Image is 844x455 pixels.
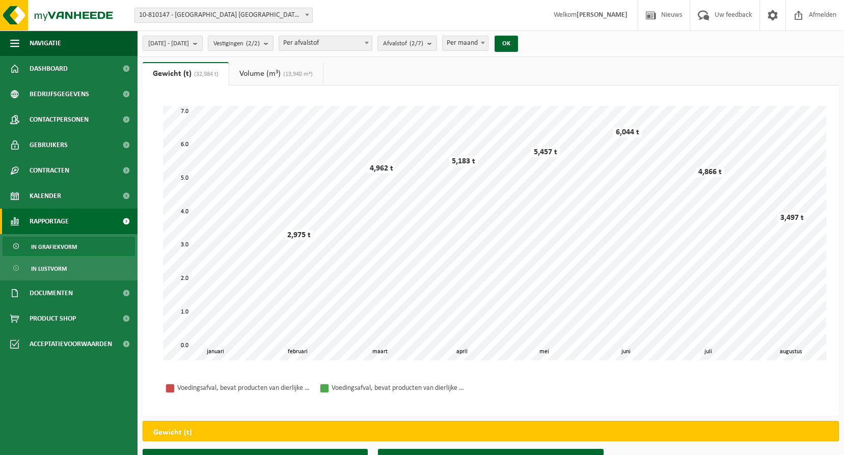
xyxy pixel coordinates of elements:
div: 6,044 t [613,127,642,137]
span: 10-810147 - VAN DER VALK HOTEL ANTWERPEN NV - BORGERHOUT [134,8,313,23]
count: (2/7) [410,40,423,47]
div: Voedingsafval, bevat producten van dierlijke oorsprong, onverpakt, categorie 3 [332,382,464,394]
span: Dashboard [30,56,68,81]
span: Documenten [30,280,73,306]
button: OK [495,36,518,52]
span: Acceptatievoorwaarden [30,331,112,357]
button: Vestigingen(2/2) [208,36,274,51]
span: In lijstvorm [31,259,67,278]
count: (2/2) [246,40,260,47]
div: 3,497 t [778,213,806,223]
span: Gebruikers [30,132,68,158]
div: 4,866 t [696,167,724,177]
span: Contracten [30,158,69,183]
span: Product Shop [30,306,76,331]
span: Vestigingen [213,36,260,51]
span: Per afvalstof [279,36,372,51]
span: Rapportage [30,209,69,234]
span: Kalender [30,183,61,209]
div: 4,962 t [367,163,396,174]
span: (13,940 m³) [281,71,313,77]
div: 5,183 t [449,156,478,166]
span: Navigatie [30,31,61,56]
span: [DATE] - [DATE] [148,36,189,51]
button: [DATE] - [DATE] [143,36,203,51]
span: Afvalstof [383,36,423,51]
a: Gewicht (t) [143,62,229,86]
div: 5,457 t [531,147,560,157]
a: In grafiekvorm [3,237,135,256]
span: Contactpersonen [30,107,89,132]
strong: [PERSON_NAME] [577,11,628,19]
a: In lijstvorm [3,259,135,278]
div: 2,975 t [285,230,313,240]
span: Per afvalstof [279,36,372,50]
button: Afvalstof(2/7) [377,36,437,51]
span: 10-810147 - VAN DER VALK HOTEL ANTWERPEN NV - BORGERHOUT [135,8,312,22]
a: Volume (m³) [229,62,323,86]
span: Per maand [443,36,488,50]
span: Bedrijfsgegevens [30,81,89,107]
h2: Gewicht (t) [143,421,202,444]
span: Per maand [442,36,488,51]
div: Voedingsafval, bevat producten van dierlijke oorsprong, gemengde verpakking (exclusief glas), cat... [177,382,310,394]
span: In grafiekvorm [31,237,77,257]
span: (32,984 t) [192,71,219,77]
